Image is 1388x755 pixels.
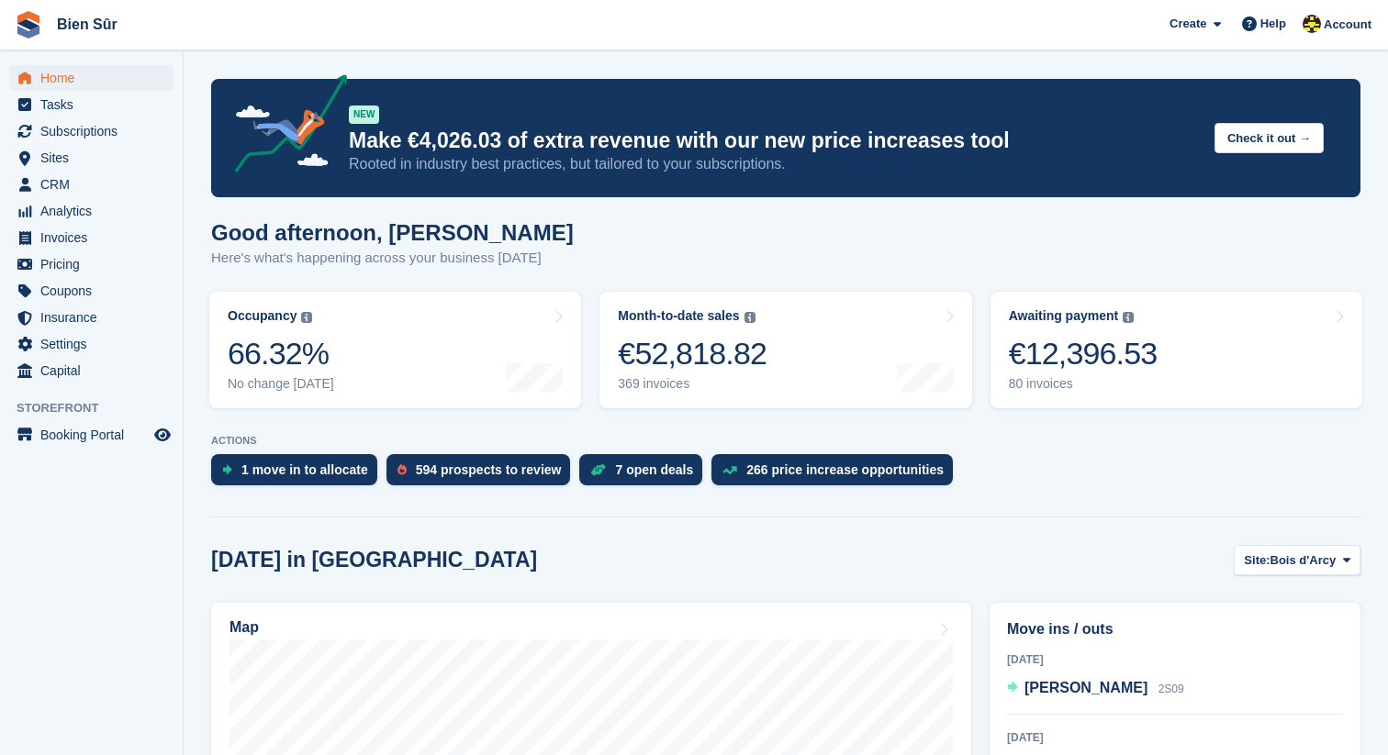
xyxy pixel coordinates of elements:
[1214,123,1324,153] button: Check it out →
[722,466,737,474] img: price_increase_opportunities-93ffe204e8149a01c8c9dc8f82e8f89637d9d84a8eef4429ea346261dce0b2c0.svg
[1324,16,1371,34] span: Account
[711,454,962,494] a: 266 price increase opportunities
[40,278,151,304] span: Coupons
[1009,308,1119,324] div: Awaiting payment
[9,278,173,304] a: menu
[9,331,173,357] a: menu
[386,454,580,494] a: 594 prospects to review
[746,462,944,477] div: 266 price increase opportunities
[618,308,739,324] div: Month-to-date sales
[40,92,151,117] span: Tasks
[618,335,767,372] div: €52,818.82
[9,172,173,197] a: menu
[40,172,151,197] span: CRM
[151,424,173,446] a: Preview store
[599,292,971,408] a: Month-to-date sales €52,818.82 369 invoices
[229,619,259,636] h2: Map
[9,358,173,383] a: menu
[40,358,151,383] span: Capital
[211,454,386,494] a: 1 move in to allocate
[228,335,334,372] div: 66.32%
[301,312,312,323] img: icon-info-grey-7440780725fd019a000dd9b08b2336e03edf1995a4989e88bcd33f0948082b44.svg
[397,464,407,475] img: prospect-51fa495bee0391a8d652442698ab0144808aea92771e9ea1ae160a38d050c398.svg
[991,292,1362,408] a: Awaiting payment €12,396.53 80 invoices
[40,251,151,277] span: Pricing
[9,198,173,224] a: menu
[1244,551,1270,570] span: Site:
[209,292,581,408] a: Occupancy 66.32% No change [DATE]
[40,118,151,144] span: Subscriptions
[1270,551,1337,570] span: Bois d'Arcy
[9,305,173,330] a: menu
[228,376,334,392] div: No change [DATE]
[1170,15,1206,33] span: Create
[1009,335,1158,372] div: €12,396.53
[228,308,297,324] div: Occupancy
[1123,312,1134,323] img: icon-info-grey-7440780725fd019a000dd9b08b2336e03edf1995a4989e88bcd33f0948082b44.svg
[222,464,232,475] img: move_ins_to_allocate_icon-fdf77a2bb77ea45bf5b3d319d69a93e2d87916cf1d5bf7949dd705db3b84f3ca.svg
[579,454,711,494] a: 7 open deals
[1007,651,1343,668] div: [DATE]
[211,435,1360,447] p: ACTIONS
[9,422,173,448] a: menu
[1007,729,1343,746] div: [DATE]
[211,548,537,572] h2: [DATE] in [GEOGRAPHIC_DATA]
[40,225,151,250] span: Invoices
[40,65,151,91] span: Home
[1007,618,1343,640] h2: Move ins / outs
[1007,677,1184,701] a: [PERSON_NAME] 2S09
[40,145,151,171] span: Sites
[349,128,1200,154] p: Make €4,026.03 of extra revenue with our new price increases tool
[40,305,151,330] span: Insurance
[9,251,173,277] a: menu
[40,331,151,357] span: Settings
[50,9,125,39] a: Bien Sûr
[9,65,173,91] a: menu
[9,92,173,117] a: menu
[349,154,1200,174] p: Rooted in industry best practices, but tailored to your subscriptions.
[40,198,151,224] span: Analytics
[349,105,379,124] div: NEW
[40,422,151,448] span: Booking Portal
[590,463,606,476] img: deal-1b604bf984904fb50ccaf53a9ad4b4a5d6e5aea283cecdc64d6e3604feb123c2.svg
[219,74,348,179] img: price-adjustments-announcement-icon-8257ccfd72463d97f412b2fc003d46551f7dbcb40ab6d574587a9cd5c0d94...
[9,225,173,250] a: menu
[1303,15,1321,33] img: Marie Tran
[416,462,562,477] div: 594 prospects to review
[211,248,574,269] p: Here's what's happening across your business [DATE]
[618,376,767,392] div: 369 invoices
[1234,545,1360,575] button: Site: Bois d'Arcy
[17,399,183,417] span: Storefront
[15,11,42,39] img: stora-icon-8386f47178a22dfd0bd8f6a31ec36ba5ce8667c1dd55bd0f319d3a0aa187defe.svg
[1260,15,1286,33] span: Help
[211,220,574,245] h1: Good afternoon, [PERSON_NAME]
[241,462,368,477] div: 1 move in to allocate
[615,462,693,477] div: 7 open deals
[1009,376,1158,392] div: 80 invoices
[9,118,173,144] a: menu
[1024,680,1147,695] span: [PERSON_NAME]
[9,145,173,171] a: menu
[1159,683,1184,695] span: 2S09
[744,312,756,323] img: icon-info-grey-7440780725fd019a000dd9b08b2336e03edf1995a4989e88bcd33f0948082b44.svg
